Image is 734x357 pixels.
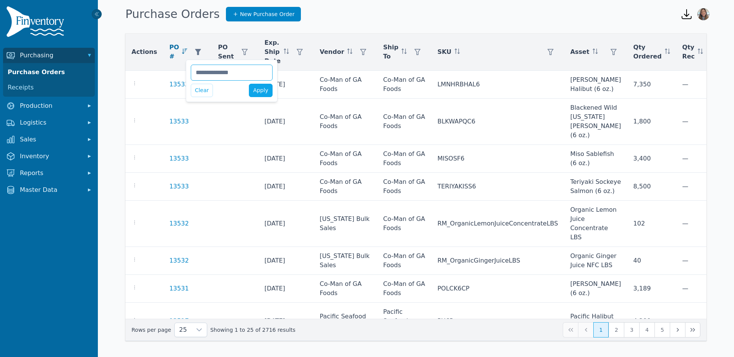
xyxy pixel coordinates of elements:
button: Sales [3,132,95,147]
button: Page 1 [593,322,609,338]
a: 13531 [169,284,189,293]
span: Exp. Ship Date [265,38,281,66]
a: 13533 [169,182,189,191]
td: [US_STATE] Bulk Sales [313,201,377,247]
button: Logistics [3,115,95,130]
td: Co-Man of GA Foods [377,99,431,145]
h1: Purchase Orders [125,7,220,21]
button: Production [3,98,95,114]
a: 13533 [169,117,189,126]
td: Co-Man of GA Foods [313,145,377,173]
td: [DATE] [258,145,314,173]
td: 1,800 [627,99,676,145]
td: Pacific Seafood Group [377,303,431,340]
td: [DATE] [258,71,314,99]
td: Co-Man of GA Foods [313,173,377,201]
a: Purchase Orders [5,65,93,80]
td: [DATE] [258,275,314,303]
span: Master Data [20,185,81,195]
td: [PERSON_NAME] Halibut (6 oz.) [564,71,627,99]
td: Organic Lemon Juice Concentrate LBS [564,201,627,247]
button: Page 2 [609,322,624,338]
td: 3,189 [627,275,676,303]
button: Reports [3,166,95,181]
td: 8,500 [627,173,676,201]
td: Pacific Seafood Group [313,303,377,340]
span: Qty Ordered [633,43,662,61]
td: Blackened Wild [US_STATE] [PERSON_NAME] (6 oz.) [564,99,627,145]
img: Finventory [6,6,67,40]
span: Asset [570,47,589,57]
span: Vendor [320,47,344,57]
td: — [676,145,710,173]
td: Co-Man of GA Foods [377,201,431,247]
td: — [676,71,710,99]
td: [DATE] [258,173,314,201]
td: Co-Man of GA Foods [377,71,431,99]
td: — [676,303,710,340]
td: POLCK6CP [431,275,564,303]
td: 3,400 [627,145,676,173]
button: Next Page [670,322,685,338]
td: — [676,99,710,145]
td: [DATE] [258,99,314,145]
td: Co-Man of GA Foods [313,71,377,99]
a: 13532 [169,256,189,265]
button: Purchasing [3,48,95,63]
span: Rows per page [175,323,192,337]
span: PO Sent [218,43,234,61]
span: Ship To [383,43,398,61]
td: [DATE] [258,201,314,247]
button: Page 3 [624,322,639,338]
td: LMNHRBHAL6 [431,71,564,99]
td: — [676,247,710,275]
button: Page 5 [654,322,670,338]
td: TERIYAKISS6 [431,173,564,201]
td: 40 [627,247,676,275]
td: [US_STATE] Bulk Sales [313,247,377,275]
a: 13532 [169,219,189,228]
button: Last Page [685,322,700,338]
td: MISOSF6 [431,145,564,173]
span: New Purchase Order [240,10,295,18]
td: [PERSON_NAME] (6 oz.) [564,275,627,303]
span: Production [20,101,81,110]
td: Co-Man of GA Foods [313,99,377,145]
span: PO # [169,43,179,61]
td: Organic Ginger Juice NFC LBS [564,247,627,275]
a: Receipts [5,80,93,95]
span: Actions [132,47,157,57]
a: 13517 [169,316,189,326]
td: — [676,275,710,303]
td: RM_OrganicLemonJuiceConcentrateLBS [431,201,564,247]
td: PH6P [431,303,564,340]
span: Purchasing [20,51,81,60]
td: Co-Man of GA Foods [313,275,377,303]
span: Apply [253,86,268,94]
td: — [676,201,710,247]
a: New Purchase Order [226,7,301,21]
td: 102 [627,201,676,247]
span: SKU [437,47,451,57]
span: Logistics [20,118,81,127]
img: Bernice Wang [697,8,710,20]
td: Pacific Halibut Portions (6 oz.) [564,303,627,340]
td: Teriyaki Sockeye Salmon (6 oz.) [564,173,627,201]
span: Inventory [20,152,81,161]
td: RM_OrganicGingerJuiceLBS [431,247,564,275]
span: Qty Rec [682,43,695,61]
td: — [676,173,710,201]
td: 7,350 [627,71,676,99]
td: 4,200 [627,303,676,340]
button: Inventory [3,149,95,164]
span: Showing 1 to 25 of 2716 results [210,326,296,334]
button: Master Data [3,182,95,198]
td: BLKWAPQC6 [431,99,564,145]
td: Co-Man of GA Foods [377,173,431,201]
td: [DATE] [258,303,314,340]
a: 13533 [169,80,189,89]
span: Reports [20,169,81,178]
span: Sales [20,135,81,144]
a: 13533 [169,154,189,163]
td: Co-Man of GA Foods [377,247,431,275]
